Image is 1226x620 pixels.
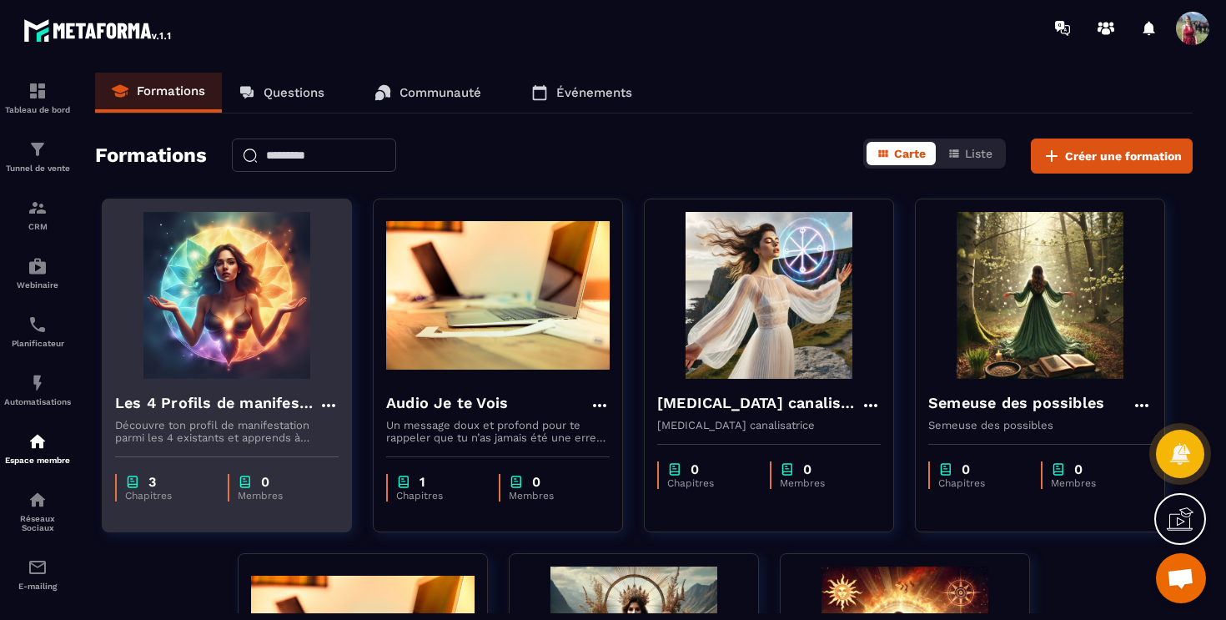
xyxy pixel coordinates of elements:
img: chapter [396,474,411,490]
p: 0 [1074,461,1083,477]
p: Chapitres [938,477,1024,489]
img: chapter [667,461,682,477]
a: Ouvrir le chat [1156,553,1206,603]
a: social-networksocial-networkRéseaux Sociaux [4,477,71,545]
p: 3 [148,474,156,490]
p: Questions [264,85,324,100]
p: Formations [137,83,205,98]
button: Liste [937,142,1002,165]
p: Un message doux et profond pour te rappeler que tu n’as jamais été une erreur. Tu y trouveras un ... [386,419,610,444]
p: Tunnel de vente [4,164,71,173]
h4: Les 4 Profils de manifestation [115,391,319,415]
img: chapter [509,474,524,490]
p: Chapitres [667,477,753,489]
img: chapter [780,461,795,477]
img: automations [28,373,48,393]
p: Webinaire [4,280,71,290]
button: Créer une formation [1031,139,1193,174]
a: Événements [515,73,649,113]
a: automationsautomationsWebinaire [4,244,71,302]
p: 0 [261,474,269,490]
a: automationsautomationsEspace membre [4,419,71,477]
p: Planificateur [4,339,71,348]
a: formation-background[MEDICAL_DATA] canalisatrice[MEDICAL_DATA] canalisatricechapter0Chapitreschap... [644,199,915,553]
img: formation [28,139,48,159]
p: Communauté [399,85,481,100]
a: formation-backgroundLes 4 Profils de manifestationDécouvre ton profil de manifestation parmi les ... [102,199,373,553]
p: 0 [962,461,970,477]
img: automations [28,256,48,276]
img: scheduler [28,315,48,335]
p: 0 [803,461,811,477]
a: formation-backgroundSemeuse des possiblesSemeuse des possibleschapter0Chapitreschapter0Membres [915,199,1186,553]
p: Réseaux Sociaux [4,514,71,532]
img: chapter [238,474,253,490]
a: Questions [222,73,341,113]
h2: Formations [95,139,207,174]
a: formation-backgroundAudio Je te VoisUn message doux et profond pour te rappeler que tu n’as jamai... [373,199,644,553]
p: Semeuse des possibles [928,419,1152,431]
img: formation-background [657,212,881,379]
p: Espace membre [4,456,71,465]
button: Carte [867,142,936,165]
img: formation-background [386,212,610,379]
img: logo [23,15,173,45]
p: Chapitres [125,490,211,502]
a: emailemailE-mailing [4,545,71,603]
p: Tableau de bord [4,105,71,114]
p: Automatisations [4,397,71,406]
p: Membres [509,490,593,502]
span: Carte [894,147,926,160]
img: chapter [125,474,140,490]
img: chapter [1051,461,1066,477]
img: formation [28,81,48,101]
img: chapter [938,461,953,477]
p: 1 [420,474,425,490]
img: formation-background [928,212,1152,379]
h4: Semeuse des possibles [928,391,1104,415]
p: E-mailing [4,582,71,591]
h4: [MEDICAL_DATA] canalisatrice [657,391,861,415]
p: Membres [1051,477,1135,489]
p: Membres [780,477,864,489]
p: [MEDICAL_DATA] canalisatrice [657,419,881,431]
p: Chapitres [396,490,482,502]
img: email [28,557,48,577]
a: automationsautomationsAutomatisations [4,360,71,419]
img: social-network [28,490,48,510]
p: 0 [691,461,699,477]
img: automations [28,431,48,451]
span: Créer une formation [1065,148,1182,164]
img: formation-background [115,212,339,379]
a: formationformationTunnel de vente [4,127,71,185]
span: Liste [965,147,992,160]
h4: Audio Je te Vois [386,391,508,415]
a: Formations [95,73,222,113]
p: Membres [238,490,322,502]
a: schedulerschedulerPlanificateur [4,302,71,360]
a: formationformationCRM [4,185,71,244]
p: 0 [532,474,540,490]
p: Événements [556,85,632,100]
p: Découvre ton profil de manifestation parmi les 4 existants et apprends à manifester ce que tu sou... [115,419,339,444]
p: CRM [4,222,71,231]
a: Communauté [358,73,498,113]
a: formationformationTableau de bord [4,68,71,127]
img: formation [28,198,48,218]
